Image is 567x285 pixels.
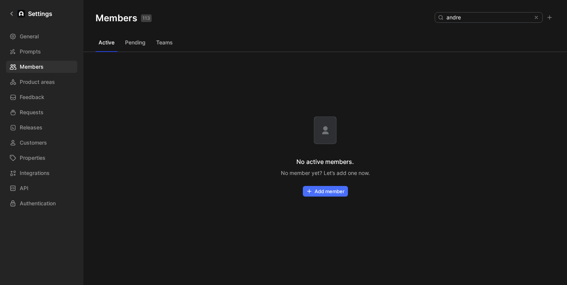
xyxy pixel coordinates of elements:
[153,36,176,49] button: Teams
[6,167,77,179] a: Integrations
[20,184,28,193] span: API
[6,61,77,73] a: Members
[28,9,52,18] h1: Settings
[6,30,77,43] a: General
[20,62,44,71] span: Members
[20,199,56,208] span: Authentication
[303,186,348,197] button: Add member
[122,36,149,49] button: Pending
[20,93,44,102] span: Feedback
[296,157,354,166] div: No active members.
[20,32,39,41] span: General
[20,138,47,147] span: Customers
[6,137,77,149] a: Customers
[20,123,42,132] span: Releases
[6,91,77,103] a: Feedback
[281,169,370,177] div: No member yet? Let’s add one now.
[6,106,77,118] a: Requests
[6,182,77,194] a: API
[96,36,117,49] button: Active
[6,46,77,58] a: Prompts
[6,76,77,88] a: Product areas
[141,14,152,22] div: 113
[6,197,77,209] a: Authentication
[20,108,44,117] span: Requests
[20,168,50,178] span: Integrations
[6,6,55,21] a: Settings
[20,47,41,56] span: Prompts
[6,152,77,164] a: Properties
[20,153,45,162] span: Properties
[20,77,55,87] span: Product areas
[96,12,152,24] h1: Members
[6,121,77,134] a: Releases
